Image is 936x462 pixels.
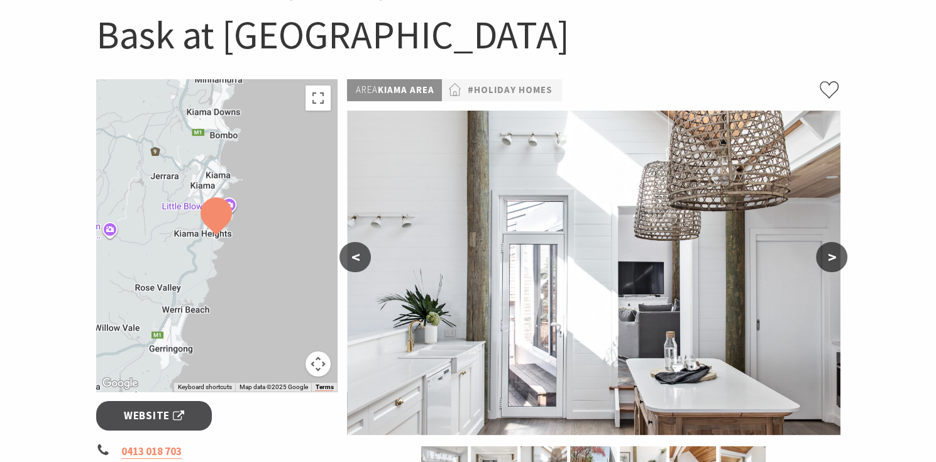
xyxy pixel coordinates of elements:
button: Keyboard shortcuts [177,383,231,392]
button: Map camera controls [306,351,331,377]
span: Map data ©2025 Google [239,383,307,390]
img: Google [99,375,141,392]
h1: Bask at [GEOGRAPHIC_DATA] [96,9,840,60]
span: Website [124,407,184,424]
button: > [816,242,847,272]
a: Click to see this area on Google Maps [99,375,141,392]
span: Area [355,84,377,96]
p: Kiama Area [347,79,442,101]
a: Terms (opens in new tab) [315,383,333,391]
a: 0413 018 703 [121,444,182,459]
a: #Holiday Homes [467,82,552,98]
button: Toggle fullscreen view [306,85,331,111]
button: < [339,242,371,272]
a: Website [96,401,212,431]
